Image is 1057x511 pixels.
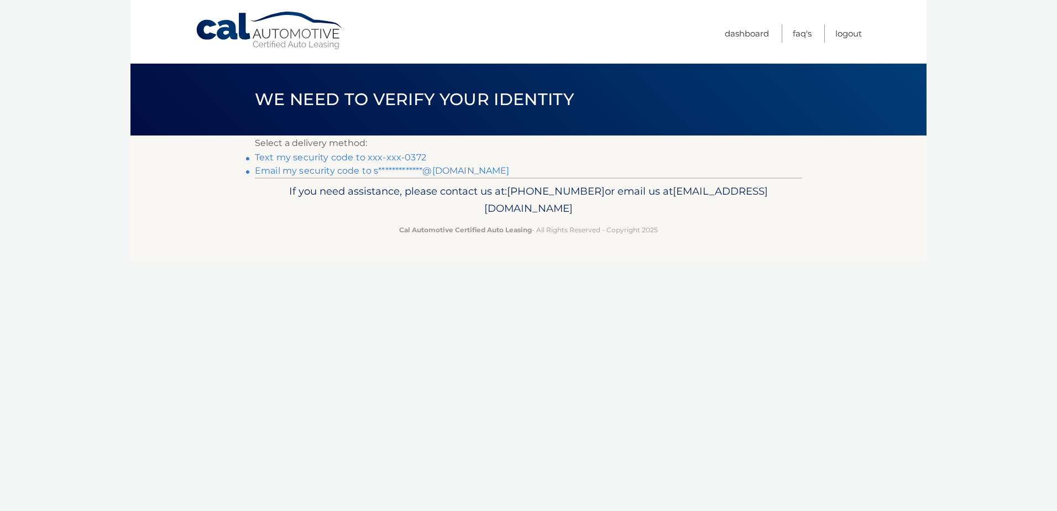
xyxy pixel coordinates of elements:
a: Cal Automotive [195,11,344,50]
a: FAQ's [793,24,812,43]
strong: Cal Automotive Certified Auto Leasing [399,226,532,234]
span: [PHONE_NUMBER] [507,185,605,197]
a: Logout [835,24,862,43]
p: - All Rights Reserved - Copyright 2025 [262,224,795,236]
a: Dashboard [725,24,769,43]
span: We need to verify your identity [255,89,574,109]
a: Text my security code to xxx-xxx-0372 [255,152,426,163]
p: If you need assistance, please contact us at: or email us at [262,182,795,218]
p: Select a delivery method: [255,135,802,151]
